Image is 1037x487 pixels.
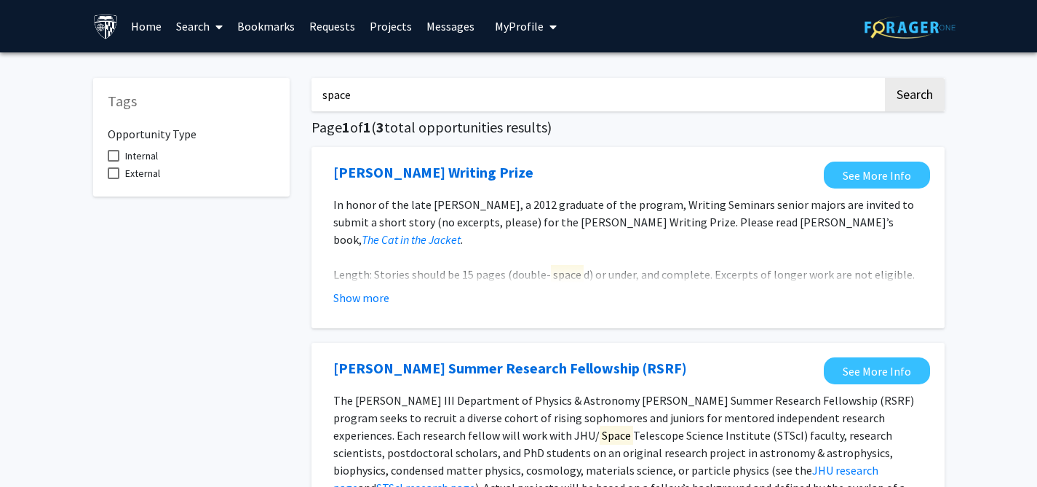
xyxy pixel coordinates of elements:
[124,1,169,52] a: Home
[885,78,945,111] button: Search
[11,421,62,476] iframe: Chat
[419,1,482,52] a: Messages
[551,265,584,284] mark: space
[302,1,362,52] a: Requests
[333,162,533,183] a: Opens in a new tab
[333,266,923,283] p: Length: Stories should be 15 pages (double- d) or under, and complete. Excerpts of longer work ar...
[125,165,160,182] span: External
[93,14,119,39] img: Johns Hopkins University Logo
[495,19,544,33] span: My Profile
[108,92,275,110] h5: Tags
[362,1,419,52] a: Projects
[362,232,461,247] a: The Cat in the Jacket
[342,118,350,136] span: 1
[230,1,302,52] a: Bookmarks
[376,118,384,136] span: 3
[311,119,945,136] h5: Page of ( total opportunities results)
[333,196,923,248] p: In honor of the late [PERSON_NAME], a 2012 graduate of the program, Writing Seminars senior major...
[865,16,955,39] img: ForagerOne Logo
[333,357,687,379] a: Opens in a new tab
[333,289,389,306] button: Show more
[125,147,158,165] span: Internal
[169,1,230,52] a: Search
[824,357,930,384] a: Opens in a new tab
[108,116,275,141] h6: Opportunity Type
[824,162,930,189] a: Opens in a new tab
[600,426,633,445] mark: Space
[311,78,883,111] input: Search Keywords
[363,118,371,136] span: 1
